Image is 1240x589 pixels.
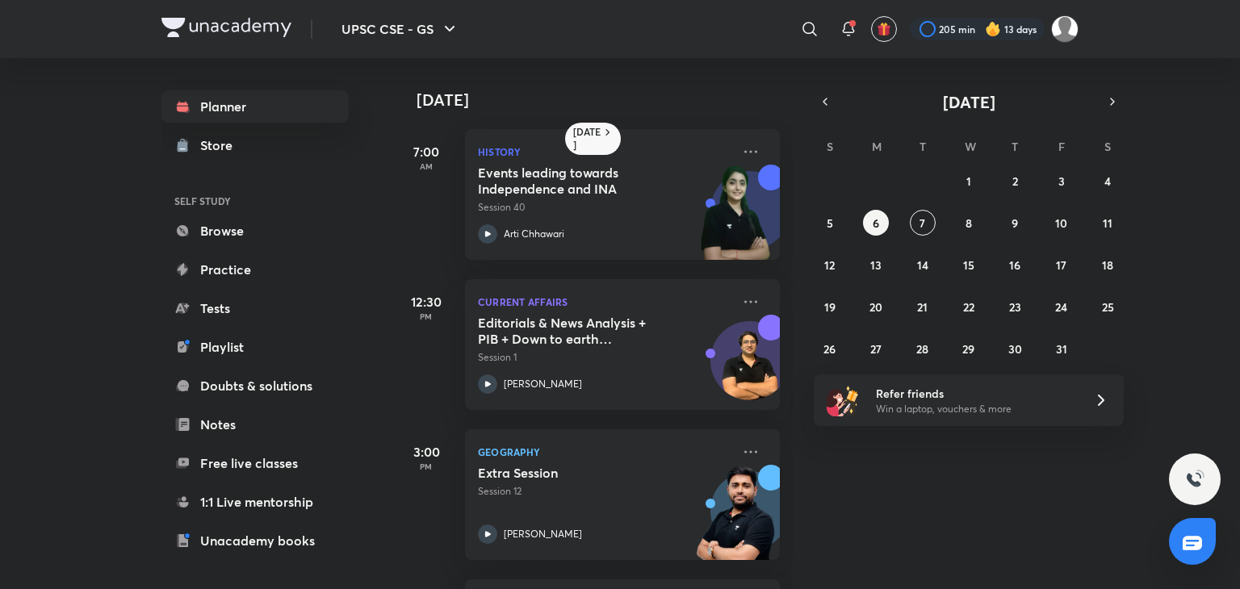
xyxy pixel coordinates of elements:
h5: Editorials & News Analysis + PIB + Down to earth (October) - L1 [478,315,679,347]
button: October 31, 2025 [1049,336,1075,361]
h6: Refer friends [876,385,1075,402]
button: October 14, 2025 [910,252,936,278]
img: Avatar [711,330,789,407]
button: October 10, 2025 [1049,210,1075,236]
button: October 3, 2025 [1049,168,1075,194]
abbr: October 10, 2025 [1055,215,1067,231]
button: October 9, 2025 [1002,210,1028,236]
a: Doubts & solutions [161,370,349,402]
button: October 30, 2025 [1002,336,1028,361]
p: [PERSON_NAME] [504,377,582,391]
abbr: October 16, 2025 [1009,257,1020,273]
button: [DATE] [836,90,1101,113]
a: Unacademy books [161,524,349,557]
abbr: October 12, 2025 [824,257,835,273]
p: PM [394,462,459,471]
p: [PERSON_NAME] [504,527,582,541]
abbr: October 9, 2025 [1012,215,1018,231]
a: Tests [161,292,349,324]
p: Arti Chhawari [504,227,564,241]
abbr: October 23, 2025 [1009,299,1021,315]
img: unacademy [691,465,780,576]
p: Win a laptop, vouchers & more [876,402,1075,416]
span: [DATE] [943,91,995,113]
button: October 17, 2025 [1049,252,1075,278]
button: October 22, 2025 [956,294,982,320]
button: avatar [871,16,897,42]
button: October 12, 2025 [817,252,843,278]
img: streak [985,21,1001,37]
img: referral [827,384,859,416]
abbr: October 2, 2025 [1012,173,1018,189]
h5: 7:00 [394,142,459,161]
abbr: October 29, 2025 [962,341,974,357]
p: AM [394,161,459,171]
abbr: October 19, 2025 [824,299,836,315]
img: ttu [1185,470,1204,489]
abbr: October 28, 2025 [916,341,928,357]
a: Planner [161,90,349,123]
img: SP [1051,15,1079,43]
button: October 29, 2025 [956,336,982,361]
abbr: Monday [872,139,882,154]
img: avatar [877,22,891,36]
abbr: Sunday [827,139,833,154]
div: Store [200,136,242,155]
button: October 1, 2025 [956,168,982,194]
button: October 20, 2025 [863,294,889,320]
h4: [DATE] [417,90,796,110]
button: October 15, 2025 [956,252,982,278]
abbr: Tuesday [920,139,926,154]
a: Free live classes [161,447,349,479]
h5: Extra Session [478,465,679,481]
a: Browse [161,215,349,247]
button: October 6, 2025 [863,210,889,236]
abbr: October 14, 2025 [917,257,928,273]
button: October 11, 2025 [1095,210,1121,236]
p: Geography [478,442,731,462]
button: October 28, 2025 [910,336,936,361]
abbr: October 22, 2025 [963,299,974,315]
button: October 19, 2025 [817,294,843,320]
abbr: October 5, 2025 [827,215,833,231]
abbr: October 31, 2025 [1056,341,1067,357]
button: October 24, 2025 [1049,294,1075,320]
a: Notes [161,408,349,441]
button: October 23, 2025 [1002,294,1028,320]
button: October 13, 2025 [863,252,889,278]
abbr: October 15, 2025 [963,257,974,273]
abbr: October 25, 2025 [1102,299,1114,315]
abbr: October 26, 2025 [823,341,836,357]
p: Session 40 [478,200,731,215]
abbr: Friday [1058,139,1065,154]
abbr: October 8, 2025 [966,215,972,231]
abbr: October 30, 2025 [1008,341,1022,357]
button: October 5, 2025 [817,210,843,236]
button: October 4, 2025 [1095,168,1121,194]
button: October 26, 2025 [817,336,843,361]
button: October 21, 2025 [910,294,936,320]
abbr: October 18, 2025 [1102,257,1113,273]
h5: Events leading towards Independence and INA [478,165,679,197]
p: History [478,142,731,161]
button: October 25, 2025 [1095,294,1121,320]
button: UPSC CSE - GS [332,13,469,45]
abbr: October 1, 2025 [966,173,971,189]
abbr: October 20, 2025 [869,299,882,315]
img: Company Logo [161,18,291,37]
h6: SELF STUDY [161,187,349,215]
abbr: Wednesday [965,139,976,154]
button: October 18, 2025 [1095,252,1121,278]
p: PM [394,311,459,321]
button: October 8, 2025 [956,210,982,236]
abbr: October 7, 2025 [920,215,925,231]
button: October 2, 2025 [1002,168,1028,194]
abbr: October 24, 2025 [1055,299,1067,315]
abbr: October 6, 2025 [873,215,879,231]
abbr: October 4, 2025 [1104,173,1111,189]
p: Session 12 [478,484,731,499]
abbr: October 11, 2025 [1103,215,1112,231]
button: October 7, 2025 [910,210,936,236]
abbr: October 3, 2025 [1058,173,1065,189]
button: October 16, 2025 [1002,252,1028,278]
